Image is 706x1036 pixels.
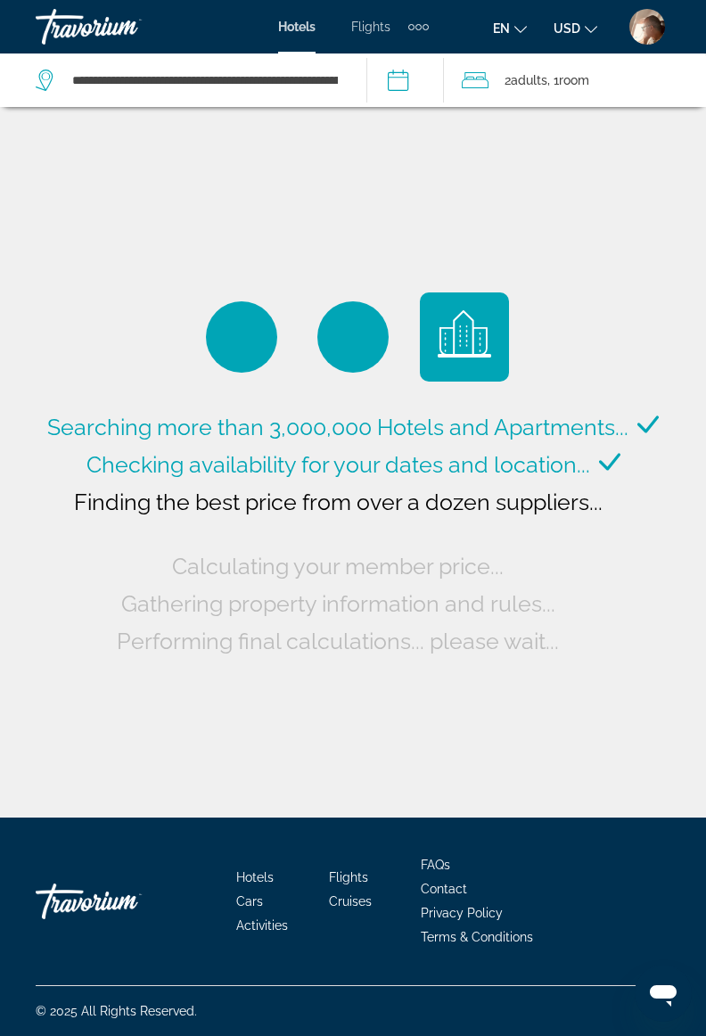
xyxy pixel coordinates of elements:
button: Check-in date: Oct 17, 2025 Check-out date: Oct 19, 2025 [366,53,444,107]
a: Cruises [329,894,372,909]
a: Flights [329,870,368,884]
a: Travorium [36,875,214,928]
button: Change language [493,15,527,41]
a: Privacy Policy [421,906,503,920]
a: Hotels [236,870,274,884]
a: Cars [236,894,263,909]
a: FAQs [421,858,450,872]
button: Travelers: 2 adults, 0 children [444,53,706,107]
span: Searching more than 3,000,000 Hotels and Apartments... [47,414,628,440]
button: Extra navigation items [408,12,429,41]
span: , 1 [547,68,589,93]
a: Travorium [36,4,214,50]
iframe: Button to launch messaging window [635,965,692,1022]
img: Z [629,9,665,45]
span: Checking availability for your dates and location... [86,451,590,478]
span: 2 [505,68,547,93]
span: Room [559,73,589,87]
span: en [493,21,510,36]
a: Flights [351,20,390,34]
a: Contact [421,882,467,896]
a: Hotels [278,20,316,34]
span: © 2025 All Rights Reserved. [36,1004,197,1018]
span: USD [554,21,580,36]
span: Adults [511,73,547,87]
a: Terms & Conditions [421,930,533,944]
span: Gathering property information and rules... [121,590,555,617]
a: Activities [236,918,288,933]
span: Calculating your member price... [172,553,504,580]
span: Performing final calculations... please wait... [117,628,559,654]
button: User Menu [624,8,670,45]
button: Change currency [554,15,597,41]
span: Finding the best price from over a dozen suppliers... [74,489,603,515]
